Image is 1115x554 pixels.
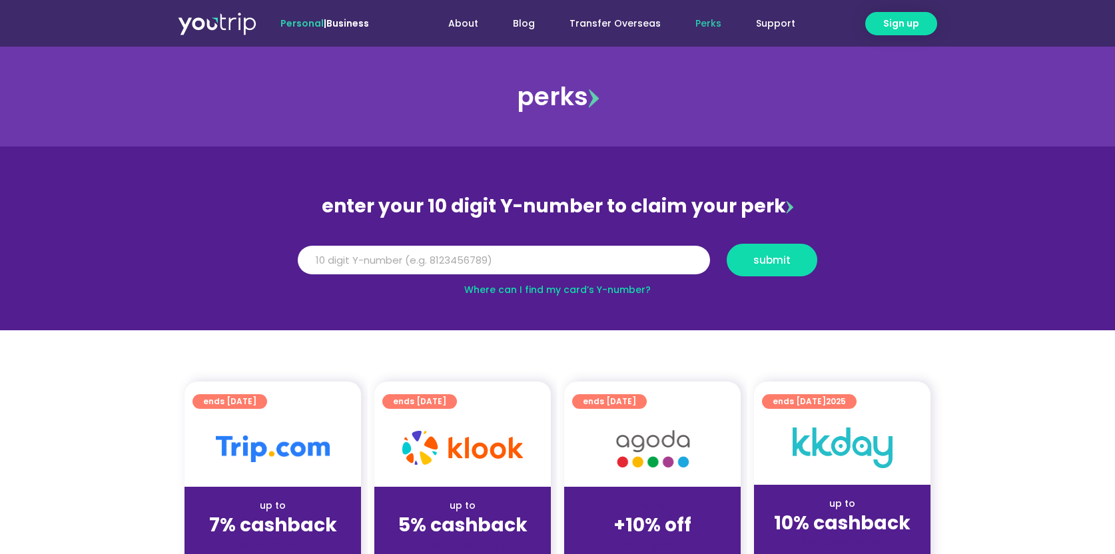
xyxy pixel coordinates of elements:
[739,11,813,36] a: Support
[192,394,267,409] a: ends [DATE]
[678,11,739,36] a: Perks
[464,283,651,296] a: Where can I find my card’s Y-number?
[575,537,730,551] div: (for stays only)
[298,244,817,286] form: Y Number
[765,535,920,549] div: (for stays only)
[762,394,857,409] a: ends [DATE]2025
[727,244,817,276] button: submit
[382,394,457,409] a: ends [DATE]
[774,510,911,536] strong: 10% cashback
[613,512,691,538] strong: +10% off
[753,255,791,265] span: submit
[280,17,324,30] span: Personal
[865,12,937,35] a: Sign up
[195,499,350,513] div: up to
[773,394,846,409] span: ends [DATE]
[765,497,920,511] div: up to
[640,499,665,512] span: up to
[552,11,678,36] a: Transfer Overseas
[385,499,540,513] div: up to
[431,11,496,36] a: About
[496,11,552,36] a: Blog
[280,17,369,30] span: |
[209,512,337,538] strong: 7% cashback
[826,396,846,407] span: 2025
[405,11,813,36] nav: Menu
[298,246,710,275] input: 10 digit Y-number (e.g. 8123456789)
[583,394,636,409] span: ends [DATE]
[291,189,824,224] div: enter your 10 digit Y-number to claim your perk
[203,394,256,409] span: ends [DATE]
[398,512,528,538] strong: 5% cashback
[572,394,647,409] a: ends [DATE]
[326,17,369,30] a: Business
[393,394,446,409] span: ends [DATE]
[385,537,540,551] div: (for stays only)
[883,17,919,31] span: Sign up
[195,537,350,551] div: (for stays only)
